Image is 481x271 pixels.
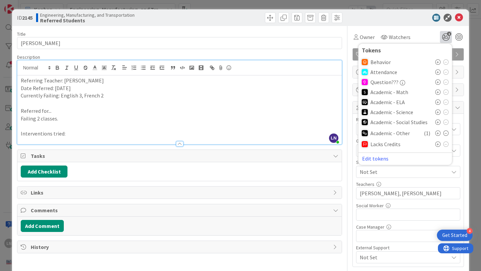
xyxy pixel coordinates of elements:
div: Get Started [442,232,467,239]
p: Interventions tried: [21,130,338,138]
b: 2145 [22,14,33,21]
div: Tokens [362,47,449,54]
span: Academic - ELA [370,99,405,105]
div: Open Get Started checklist, remaining modules: 4 [437,230,473,241]
input: type card name here... [17,37,342,49]
span: Academic - Math [370,89,408,95]
span: Question??? [370,79,398,85]
span: Watchers [389,33,411,41]
button: Edit tokens [362,156,389,162]
span: Owner [360,33,375,41]
label: Social Worker [356,203,384,209]
span: History [31,243,330,251]
div: Student Plan [356,160,460,165]
span: Lacks Credits [370,141,400,147]
label: Title [17,31,26,37]
label: Teachers [356,181,374,187]
span: Not Set [360,253,449,261]
p: Date Referred: [DATE] [21,84,338,92]
span: Comments [31,206,330,214]
p: Failing 2 classes. [21,115,338,122]
span: Not Set [360,168,449,176]
span: Links [31,189,330,197]
label: Case Manager [356,224,384,230]
span: Support [14,1,30,9]
span: Tasks [31,152,330,160]
span: Academic - Other [370,130,410,136]
span: Engineering, Manufacturing, and Transportation [40,12,135,18]
span: ( 1 ) [424,129,430,137]
div: Risk [356,117,460,122]
span: LN [329,133,338,143]
p: Referring Teacher: [PERSON_NAME] [21,77,338,84]
div: External Support [356,245,460,250]
button: Add Comment [21,220,64,232]
span: Behavior [370,59,391,65]
span: Academic - Social Studies [370,119,428,125]
button: Add Checklist [21,166,67,178]
span: Description [17,54,40,60]
span: Attendance [370,69,397,75]
b: Referred Students [40,18,135,23]
p: Currently Failing: English 3, French 2 [21,92,338,99]
span: ID [17,14,33,22]
div: Grade [356,139,460,143]
p: Referred for... [21,107,338,115]
span: 1 [447,32,451,36]
div: 4 [467,228,473,234]
span: Academic - Science [370,109,413,115]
